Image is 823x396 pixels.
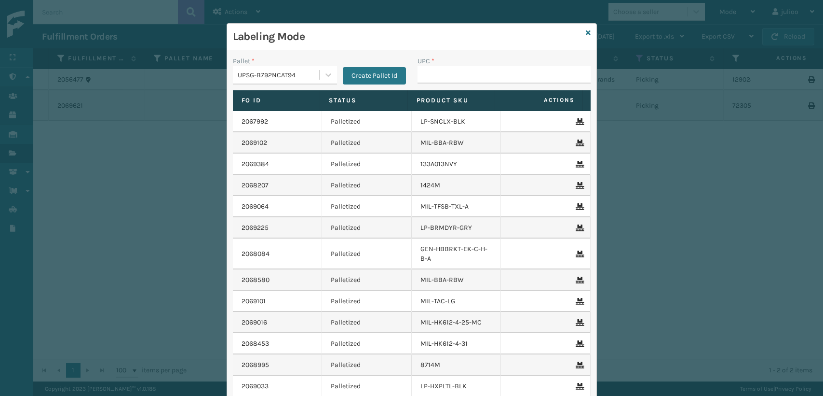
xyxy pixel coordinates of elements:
td: Palletized [322,291,412,312]
a: 2069033 [242,382,269,391]
a: 2069102 [242,138,267,148]
a: 2069064 [242,202,269,212]
td: Palletized [322,333,412,354]
td: Palletized [322,196,412,217]
td: Palletized [322,269,412,291]
label: UPC [418,56,434,66]
td: MIL-BBA-RBW [412,269,501,291]
td: MIL-BBA-RBW [412,132,501,154]
button: Create Pallet Id [343,67,406,85]
span: Actions [498,92,580,108]
i: Remove From Pallet [576,251,581,257]
a: 2067992 [242,117,268,127]
a: 2068580 [242,275,270,285]
i: Remove From Pallet [576,319,581,326]
td: 8714M [412,354,501,376]
td: Palletized [322,354,412,376]
i: Remove From Pallet [576,182,581,189]
a: 2069384 [242,159,269,169]
td: MIL-TAC-LG [412,291,501,312]
a: 2068995 [242,360,269,370]
label: Pallet [233,56,255,66]
a: 2068084 [242,249,270,259]
td: Palletized [322,239,412,269]
i: Remove From Pallet [576,362,581,368]
i: Remove From Pallet [576,298,581,305]
i: Remove From Pallet [576,140,581,146]
i: Remove From Pallet [576,277,581,283]
td: 133A013NVY [412,154,501,175]
td: Palletized [322,111,412,132]
div: UPSG-B792NCAT94 [238,70,320,80]
i: Remove From Pallet [576,383,581,390]
td: MIL-HK612-4-31 [412,333,501,354]
a: 2068207 [242,181,269,190]
a: 2069101 [242,297,266,306]
a: 2069016 [242,318,267,327]
td: 1424M [412,175,501,196]
i: Remove From Pallet [576,225,581,231]
label: Status [329,96,399,105]
i: Remove From Pallet [576,340,581,347]
td: LP-SNCLX-BLK [412,111,501,132]
label: Fo Id [242,96,311,105]
a: 2069225 [242,223,269,233]
i: Remove From Pallet [576,118,581,125]
td: Palletized [322,175,412,196]
a: 2068453 [242,339,269,349]
i: Remove From Pallet [576,203,581,210]
td: Palletized [322,154,412,175]
i: Remove From Pallet [576,161,581,168]
td: Palletized [322,217,412,239]
td: LP-BRMDYR-GRY [412,217,501,239]
td: MIL-TFSB-TXL-A [412,196,501,217]
td: MIL-HK612-4-25-MC [412,312,501,333]
td: Palletized [322,132,412,154]
td: Palletized [322,312,412,333]
label: Product SKU [417,96,486,105]
td: GEN-HBBRKT-EK-C-H-B-A [412,239,501,269]
h3: Labeling Mode [233,29,582,44]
